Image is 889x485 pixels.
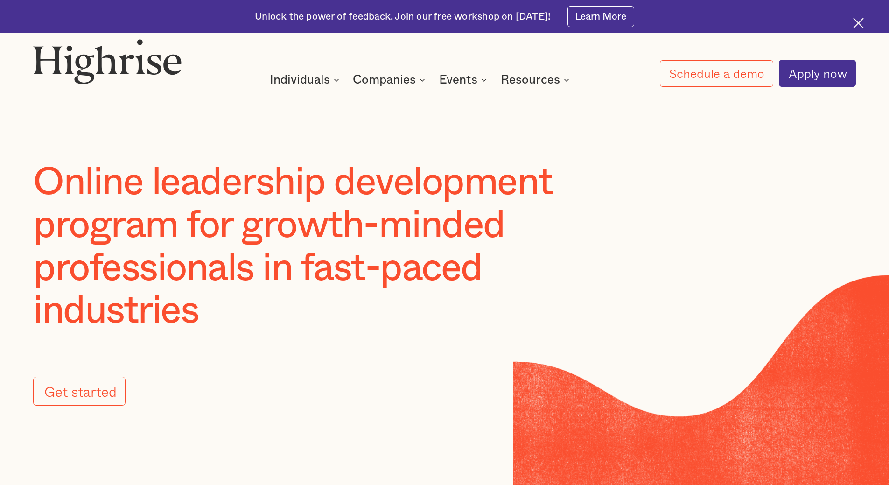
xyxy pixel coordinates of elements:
[33,377,125,406] a: Get started
[501,74,560,85] div: Resources
[33,39,182,84] img: Highrise logo
[255,10,551,23] div: Unlock the power of feedback. Join our free workshop on [DATE]!
[353,74,416,85] div: Companies
[567,6,634,27] a: Learn More
[779,60,856,87] a: Apply now
[501,74,572,85] div: Resources
[660,60,774,87] a: Schedule a demo
[439,74,477,85] div: Events
[270,74,342,85] div: Individuals
[270,74,330,85] div: Individuals
[439,74,490,85] div: Events
[33,161,633,332] h1: Online leadership development program for growth-minded professionals in fast-paced industries
[353,74,428,85] div: Companies
[853,18,864,28] img: Cross icon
